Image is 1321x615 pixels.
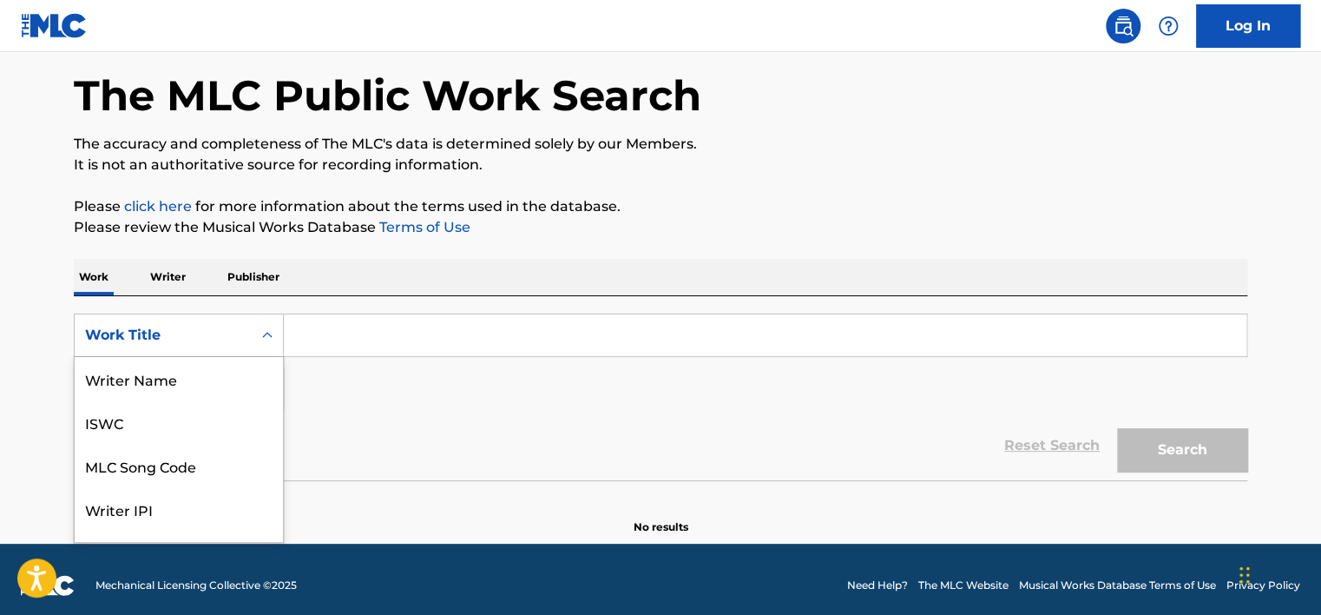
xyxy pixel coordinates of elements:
a: Terms of Use [376,219,470,235]
img: help [1158,16,1179,36]
a: Log In [1196,4,1300,48]
p: The accuracy and completeness of The MLC's data is determined solely by our Members. [74,134,1247,155]
a: click here [124,198,192,215]
div: Publisher Name [75,531,283,574]
div: Help [1151,9,1186,43]
p: Work [74,259,114,295]
p: Please for more information about the terms used in the database. [74,196,1247,217]
p: It is not an authoritative source for recording information. [74,155,1247,175]
form: Search Form [74,314,1247,480]
a: Need Help? [847,578,908,593]
p: Writer [145,259,191,295]
div: Writer Name [75,357,283,400]
a: Public Search [1106,9,1140,43]
div: MLC Song Code [75,444,283,487]
p: Publisher [222,259,285,295]
div: ISWC [75,400,283,444]
a: Privacy Policy [1226,578,1300,593]
p: Please review the Musical Works Database [74,217,1247,238]
iframe: Chat Widget [1234,532,1321,615]
div: চ্যাট উইজেট [1234,532,1321,615]
a: Musical Works Database Terms of Use [1019,578,1216,593]
span: Mechanical Licensing Collective © 2025 [95,578,297,593]
h1: The MLC Public Work Search [74,69,701,122]
div: Writer IPI [75,487,283,531]
div: টেনে আনুন [1239,549,1250,601]
a: The MLC Website [918,578,1009,593]
div: Work Title [85,325,241,346]
img: search [1113,16,1134,36]
p: No results [634,499,688,535]
img: MLC Logo [21,13,88,38]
